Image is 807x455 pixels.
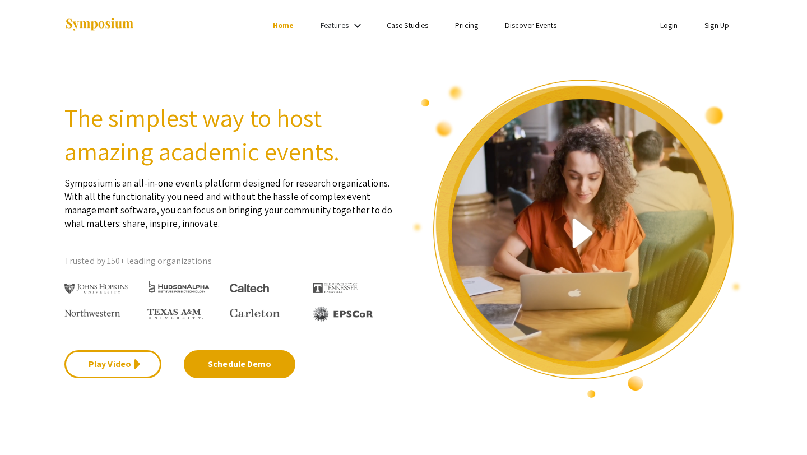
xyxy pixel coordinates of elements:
iframe: Chat [8,405,48,447]
h2: The simplest way to host amazing academic events. [64,101,395,168]
img: EPSCOR [313,306,374,322]
p: Symposium is an all-in-one events platform designed for research organizations. With all the func... [64,168,395,230]
a: Home [273,20,294,30]
img: video overview of Symposium [412,78,743,399]
mat-icon: Expand Features list [351,19,364,32]
a: Sign Up [704,20,729,30]
img: Symposium by ForagerOne [64,17,134,32]
a: Play Video [64,350,161,378]
a: Case Studies [387,20,428,30]
img: Carleton [230,309,280,318]
img: The University of Tennessee [313,283,358,293]
a: Features [321,20,349,30]
a: Pricing [455,20,478,30]
a: Schedule Demo [184,350,295,378]
img: Johns Hopkins University [64,284,128,294]
a: Login [660,20,678,30]
p: Trusted by 150+ leading organizations [64,253,395,270]
a: Discover Events [505,20,557,30]
img: HudsonAlpha [147,280,211,293]
img: Texas A&M University [147,309,203,320]
img: Caltech [230,284,269,293]
img: Northwestern [64,309,120,316]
